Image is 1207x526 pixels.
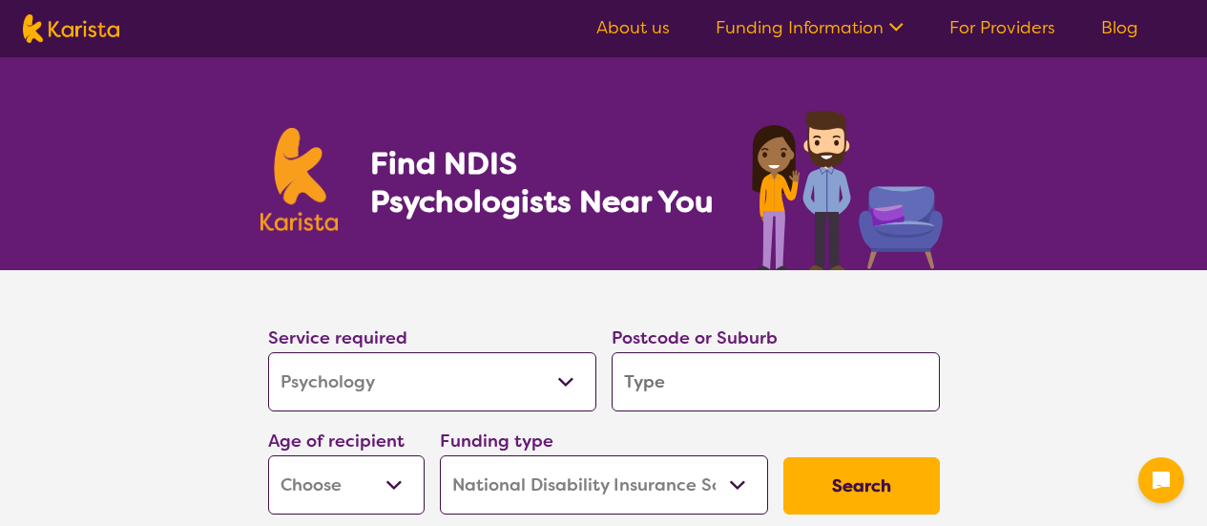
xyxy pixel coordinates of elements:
a: Funding Information [716,16,904,39]
a: Blog [1101,16,1138,39]
img: Karista logo [260,128,339,231]
a: About us [596,16,670,39]
a: For Providers [949,16,1055,39]
input: Type [612,352,940,411]
h1: Find NDIS Psychologists Near You [370,144,723,221]
img: Karista logo [23,14,119,43]
label: Age of recipient [268,430,405,452]
img: psychology [745,103,947,270]
button: Search [783,457,940,515]
label: Service required [268,326,407,349]
label: Funding type [440,430,553,452]
label: Postcode or Suburb [612,326,778,349]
